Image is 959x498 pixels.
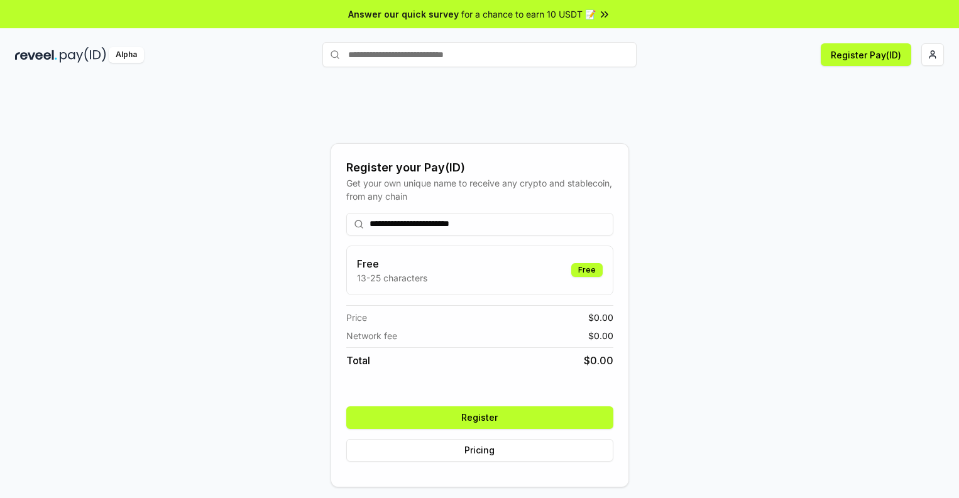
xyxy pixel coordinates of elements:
[15,47,57,63] img: reveel_dark
[461,8,596,21] span: for a chance to earn 10 USDT 📝
[346,159,613,176] div: Register your Pay(ID)
[60,47,106,63] img: pay_id
[571,263,603,277] div: Free
[348,8,459,21] span: Answer our quick survey
[346,329,397,342] span: Network fee
[588,311,613,324] span: $ 0.00
[346,406,613,429] button: Register
[346,439,613,462] button: Pricing
[357,271,427,284] p: 13-25 characters
[357,256,427,271] h3: Free
[346,176,613,203] div: Get your own unique name to receive any crypto and stablecoin, from any chain
[109,47,144,63] div: Alpha
[588,329,613,342] span: $ 0.00
[346,311,367,324] span: Price
[821,43,911,66] button: Register Pay(ID)
[346,353,370,368] span: Total
[584,353,613,368] span: $ 0.00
